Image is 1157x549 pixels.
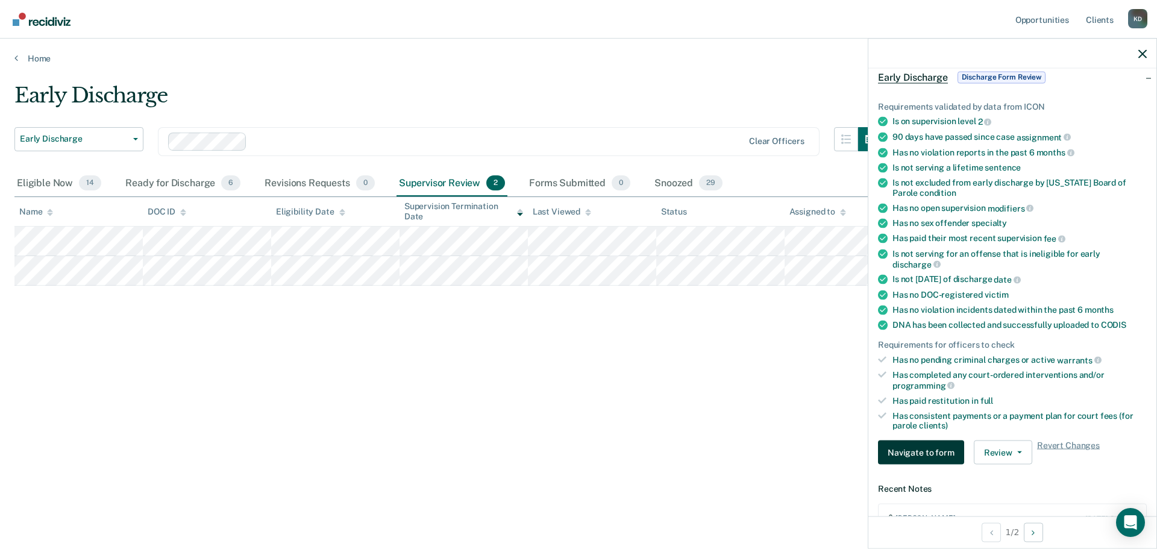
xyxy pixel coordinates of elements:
button: Navigate to form [878,441,964,465]
div: Has no violation reports in the past 6 [892,147,1147,158]
span: 2 [486,175,505,191]
div: Has no violation incidents dated within the past 6 [892,304,1147,315]
div: [PERSON_NAME] [895,513,955,523]
a: Home [14,53,1143,64]
div: Early Discharge [14,83,882,118]
div: Revisions Requests [262,171,377,197]
button: Profile dropdown button [1128,9,1147,28]
span: Revert Changes [1037,441,1100,465]
span: 0 [612,175,630,191]
div: Requirements for officers to check [878,339,1147,350]
div: Requirements validated by data from ICON [878,101,1147,111]
div: [DATE] 3:44 PM [1085,514,1139,522]
span: 0 [356,175,375,191]
span: 29 [699,175,723,191]
button: Review [974,441,1032,465]
span: months [1085,304,1114,314]
span: 2 [978,117,992,127]
div: Early DischargeDischarge Form Review [868,58,1156,96]
span: 6 [221,175,240,191]
img: Recidiviz [13,13,71,26]
div: 1 / 2 [868,516,1156,548]
div: DNA has been collected and successfully uploaded to [892,319,1147,330]
div: Status [661,207,687,217]
span: assignment [1017,132,1071,142]
div: Forms Submitted [527,171,633,197]
span: Discharge Form Review [958,71,1046,83]
div: K D [1128,9,1147,28]
span: discharge [892,259,941,269]
div: Last Viewed [533,207,591,217]
a: Navigate to form link [878,441,969,465]
div: 90 days have passed since case [892,131,1147,142]
span: victim [985,289,1009,299]
div: Has paid their most recent supervision [892,233,1147,244]
span: programming [892,380,955,390]
span: specialty [971,218,1007,228]
span: Early Discharge [878,71,948,83]
div: Eligible Now [14,171,104,197]
div: Clear officers [749,136,804,146]
div: Supervisor Review [397,171,508,197]
span: date [994,275,1020,284]
div: Has consistent payments or a payment plan for court fees (for parole [892,410,1147,431]
div: Supervision Termination Date [404,201,523,222]
span: Early Discharge [20,134,128,144]
dt: Recent Notes [878,484,1147,494]
div: Is not serving a lifetime [892,163,1147,173]
div: Has no sex offender [892,218,1147,228]
span: 14 [79,175,101,191]
span: modifiers [988,203,1034,213]
button: Next Opportunity [1024,522,1043,542]
span: CODIS [1101,319,1126,329]
div: Ready for Discharge [123,171,243,197]
span: condition [920,187,956,197]
div: Is on supervision level [892,116,1147,127]
span: fee [1044,234,1065,243]
div: Is not excluded from early discharge by [US_STATE] Board of Parole [892,178,1147,198]
span: clients) [919,421,948,430]
div: Has no DOC-registered [892,289,1147,300]
div: Has paid restitution in [892,395,1147,406]
div: Open Intercom Messenger [1116,508,1145,537]
div: Is not serving for an offense that is ineligible for early [892,248,1147,269]
span: full [980,395,993,405]
div: Has completed any court-ordered interventions and/or [892,370,1147,391]
div: Eligibility Date [276,207,345,217]
div: Has no open supervision [892,202,1147,213]
div: Is not [DATE] of discharge [892,274,1147,285]
div: Has no pending criminal charges or active [892,354,1147,365]
button: Previous Opportunity [982,522,1001,542]
span: months [1036,148,1074,157]
div: Name [19,207,53,217]
div: DOC ID [148,207,186,217]
div: Snoozed [652,171,725,197]
span: sentence [985,163,1021,172]
div: Assigned to [789,207,846,217]
span: warrants [1057,355,1102,365]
